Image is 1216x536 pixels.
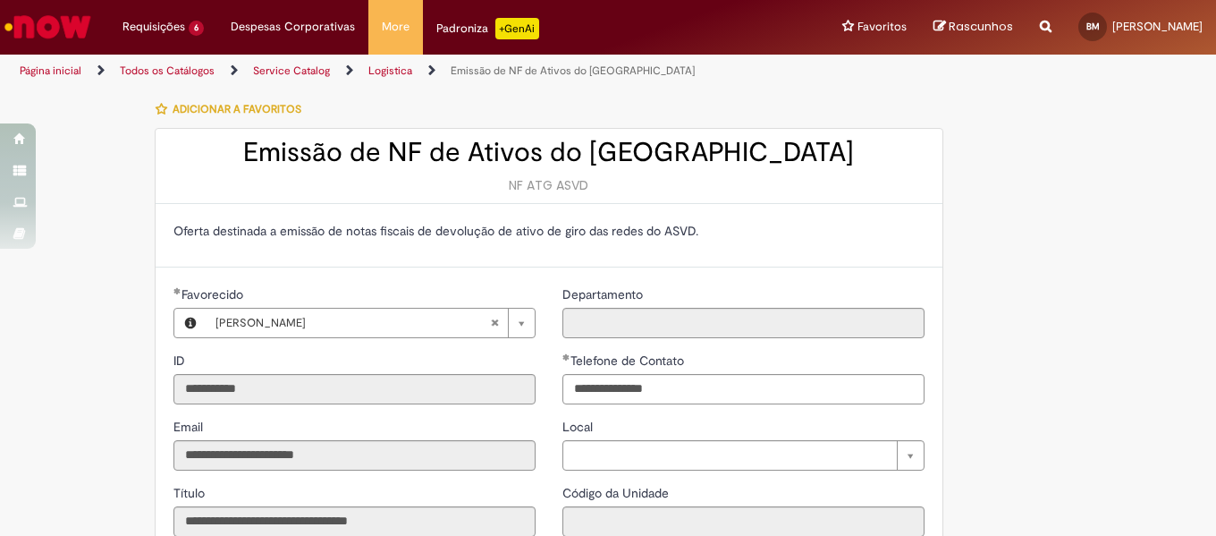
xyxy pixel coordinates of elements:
span: Requisições [122,18,185,36]
a: Emissão de NF de Ativos do [GEOGRAPHIC_DATA] [451,64,695,78]
span: Obrigatório Preenchido [562,353,570,361]
p: +GenAi [495,18,539,39]
label: Somente leitura - Email [173,418,207,436]
a: Logistica [368,64,412,78]
input: ID [173,374,536,404]
label: Somente leitura - Código da Unidade [562,484,672,502]
div: Padroniza [436,18,539,39]
a: Página inicial [20,64,81,78]
img: ServiceNow [2,9,94,45]
span: [PERSON_NAME] [1112,19,1203,34]
span: Adicionar a Favoritos [173,102,301,116]
button: Adicionar a Favoritos [155,90,311,128]
input: Departamento [562,308,925,338]
label: Somente leitura - Título [173,484,208,502]
span: Necessários - Favorecido [182,286,247,302]
span: 6 [189,21,204,36]
span: Favoritos [857,18,907,36]
label: Somente leitura - ID [173,352,189,370]
span: Somente leitura - Título [173,485,208,501]
input: Email [173,440,536,471]
h2: Emissão de NF de Ativos do [GEOGRAPHIC_DATA] [173,138,925,167]
span: Obrigatório Preenchido [173,287,182,294]
span: Despesas Corporativas [231,18,355,36]
span: More [382,18,410,36]
span: Somente leitura - Email [173,419,207,435]
p: Oferta destinada a emissão de notas fiscais de devolução de ativo de giro das redes do ASVD. [173,222,925,240]
span: Local [562,419,596,435]
span: [PERSON_NAME] [215,309,490,337]
ul: Trilhas de página [13,55,798,88]
span: Somente leitura - Departamento [562,286,646,302]
span: Telefone de Contato [570,353,688,369]
abbr: Limpar campo Favorecido [481,309,508,337]
div: NF ATG ASVD [173,176,925,194]
a: Todos os Catálogos [120,64,215,78]
span: Rascunhos [949,18,1013,35]
span: BM [1086,21,1100,32]
input: Telefone de Contato [562,374,925,404]
span: Somente leitura - Código da Unidade [562,485,672,501]
a: Service Catalog [253,64,330,78]
a: [PERSON_NAME]Limpar campo Favorecido [207,309,535,337]
a: Limpar campo Local [562,440,925,471]
a: Rascunhos [933,19,1013,36]
button: Favorecido, Visualizar este registro Beatriz Monteiro [174,309,207,337]
label: Somente leitura - Departamento [562,285,646,303]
